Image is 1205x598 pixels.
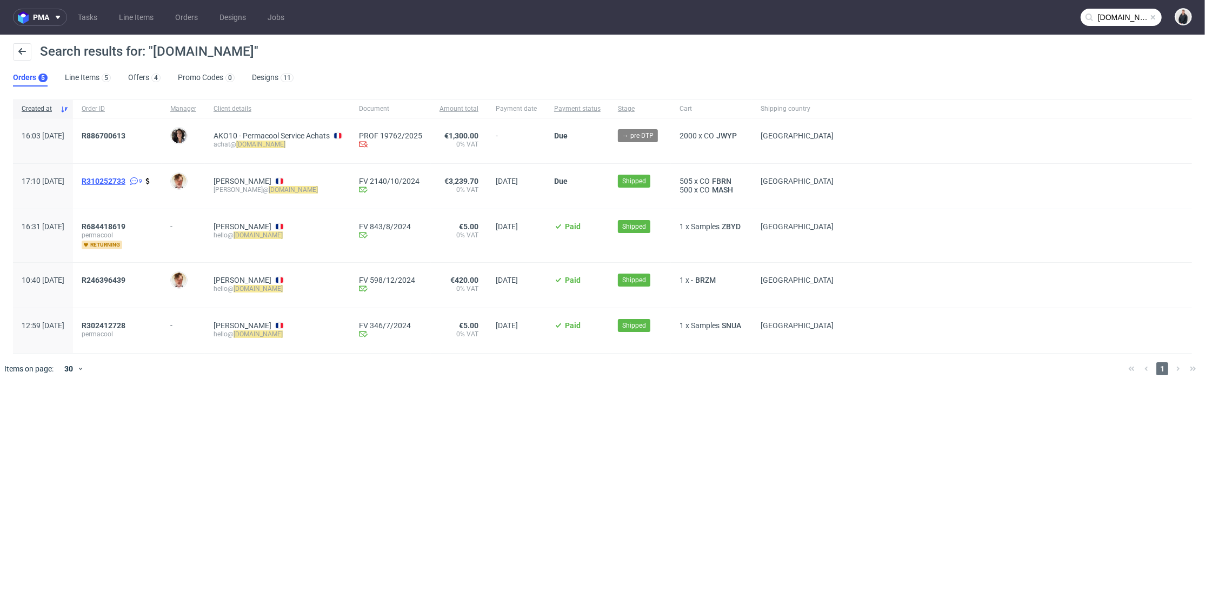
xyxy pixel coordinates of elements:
[214,185,342,194] div: [PERSON_NAME]@
[459,222,478,231] span: €5.00
[104,74,108,82] div: 5
[269,186,318,194] mark: [DOMAIN_NAME]
[691,276,693,284] span: -
[680,177,743,185] div: x
[496,177,518,185] span: [DATE]
[4,363,54,374] span: Items on page:
[236,141,285,148] mark: [DOMAIN_NAME]
[1176,9,1191,24] img: Adrian Margula
[82,177,128,185] a: R310252733
[761,276,834,284] span: [GEOGRAPHIC_DATA]
[554,177,568,185] span: Due
[18,11,33,24] img: logo
[440,185,478,194] span: 0% VAT
[22,104,56,114] span: Created at
[171,273,187,288] img: Bartosz Ossowski
[761,131,834,140] span: [GEOGRAPHIC_DATA]
[720,222,743,231] a: ZBYD
[622,176,646,186] span: Shipped
[440,140,478,149] span: 0% VAT
[58,361,77,376] div: 30
[214,104,342,114] span: Client details
[359,321,422,330] a: FV 346/7/2024
[261,9,291,26] a: Jobs
[82,131,125,140] span: R886700613
[359,131,422,140] a: PROF 19762/2025
[680,131,697,140] span: 2000
[214,177,271,185] a: [PERSON_NAME]
[622,275,646,285] span: Shipped
[359,104,422,114] span: Document
[761,104,834,114] span: Shipping country
[214,330,342,338] div: hello@
[496,222,518,231] span: [DATE]
[680,104,743,114] span: Cart
[496,321,518,330] span: [DATE]
[154,74,158,82] div: 4
[22,321,64,330] span: 12:59 [DATE]
[171,174,187,189] img: Bartosz Ossowski
[169,9,204,26] a: Orders
[444,177,478,185] span: €3,239.70
[82,276,128,284] a: R246396439
[565,222,581,231] span: Paid
[622,131,654,141] span: → pre-DTP
[82,177,125,185] span: R310252733
[618,104,662,114] span: Stage
[700,185,710,194] span: CO
[228,74,232,82] div: 0
[440,284,478,293] span: 0% VAT
[13,9,67,26] button: pma
[214,231,342,240] div: hello@
[82,222,128,231] a: R684418619
[622,321,646,330] span: Shipped
[33,14,49,21] span: pma
[65,69,111,87] a: Line Items5
[450,276,478,284] span: €420.00
[214,131,330,140] a: AKO10 - Permacool Service Achats
[680,276,684,284] span: 1
[565,276,581,284] span: Paid
[359,177,422,185] a: FV 2140/10/2024
[1156,362,1168,375] span: 1
[22,276,64,284] span: 10:40 [DATE]
[691,321,720,330] span: Samples
[214,222,271,231] a: [PERSON_NAME]
[234,330,283,338] mark: [DOMAIN_NAME]
[710,177,734,185] a: FBRN
[22,131,64,140] span: 16:03 [DATE]
[496,276,518,284] span: [DATE]
[710,185,735,194] a: MASH
[82,321,128,330] a: R302412728
[720,321,743,330] a: SNUA
[170,218,196,231] div: -
[22,177,64,185] span: 17:10 [DATE]
[761,177,834,185] span: [GEOGRAPHIC_DATA]
[82,241,122,249] span: returning
[22,222,64,231] span: 16:31 [DATE]
[680,185,693,194] span: 500
[214,284,342,293] div: hello@
[761,321,834,330] span: [GEOGRAPHIC_DATA]
[40,44,258,59] span: Search results for: "[DOMAIN_NAME]"
[213,9,252,26] a: Designs
[234,231,283,239] mark: [DOMAIN_NAME]
[283,74,291,82] div: 11
[440,104,478,114] span: Amount total
[440,231,478,240] span: 0% VAT
[440,330,478,338] span: 0% VAT
[680,222,684,231] span: 1
[680,321,743,330] div: x
[214,140,342,149] div: achat@
[71,9,104,26] a: Tasks
[82,222,125,231] span: R684418619
[714,131,739,140] a: JWYP
[693,276,718,284] a: BRZM
[82,104,153,114] span: Order ID
[112,9,160,26] a: Line Items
